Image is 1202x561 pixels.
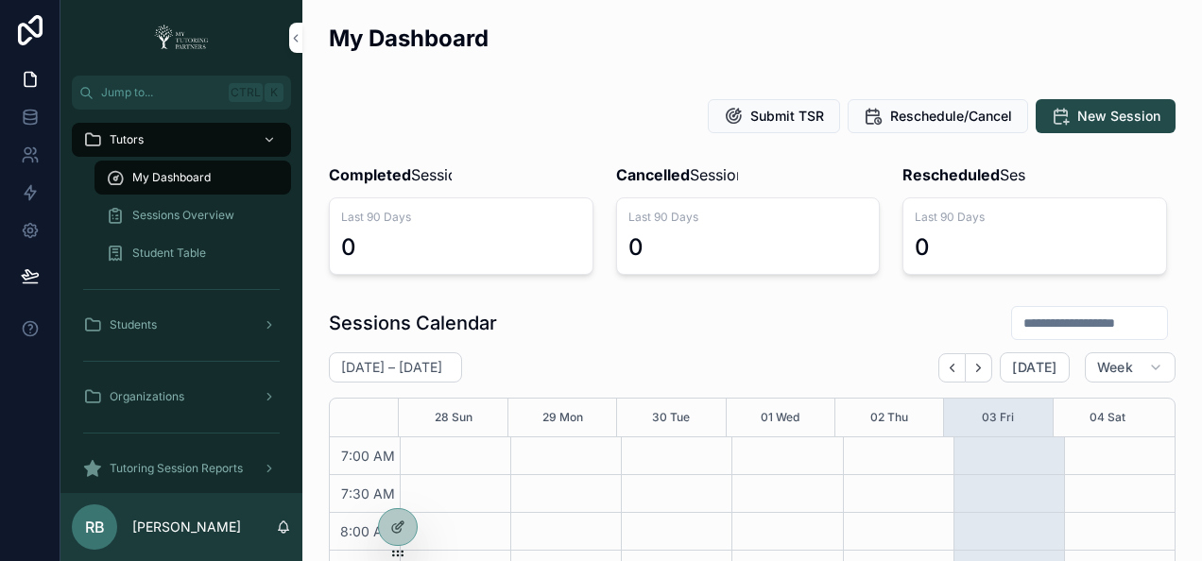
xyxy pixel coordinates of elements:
[60,110,302,493] div: scrollable content
[848,99,1028,133] button: Reschedule/Cancel
[1000,352,1069,382] button: [DATE]
[1090,399,1125,436] button: 04 Sat
[915,232,930,263] div: 0
[902,165,1000,184] strong: Rescheduled
[966,353,992,382] button: Next
[335,523,400,539] span: 8:00 AM
[938,353,966,382] button: Back
[336,485,400,501] span: 7:30 AM
[110,317,157,332] span: Students
[1097,359,1133,376] span: Week
[341,232,356,263] div: 0
[148,23,215,53] img: App logo
[1012,359,1056,376] span: [DATE]
[85,516,105,538] span: RB
[101,85,221,100] span: Jump to...
[72,76,291,110] button: Jump to...CtrlK
[750,107,824,126] span: Submit TSR
[132,208,234,223] span: Sessions Overview
[915,210,1155,225] span: Last 90 Days
[329,310,497,336] h1: Sessions Calendar
[761,399,799,436] button: 01 Wed
[435,399,472,436] button: 28 Sun
[628,232,644,263] div: 0
[870,399,908,436] button: 02 Thu
[329,163,452,186] span: Sessions
[652,399,690,436] button: 30 Tue
[110,132,144,147] span: Tutors
[616,165,690,184] strong: Cancelled
[1085,352,1176,382] button: Week
[94,198,291,232] a: Sessions Overview
[542,399,583,436] button: 29 Mon
[72,308,291,342] a: Students
[982,399,1014,436] button: 03 Fri
[229,83,263,102] span: Ctrl
[94,161,291,195] a: My Dashboard
[329,165,411,184] strong: Completed
[72,123,291,157] a: Tutors
[132,170,211,185] span: My Dashboard
[341,210,581,225] span: Last 90 Days
[329,23,489,54] h2: My Dashboard
[336,448,400,464] span: 7:00 AM
[110,461,243,476] span: Tutoring Session Reports
[708,99,840,133] button: Submit TSR
[72,451,291,485] a: Tutoring Session Reports
[94,236,291,270] a: Student Table
[110,389,184,404] span: Organizations
[132,518,241,536] p: [PERSON_NAME]
[628,210,868,225] span: Last 90 Days
[1036,99,1176,133] button: New Session
[1077,107,1160,126] span: New Session
[266,85,282,100] span: K
[72,380,291,414] a: Organizations
[616,163,739,186] span: Sessions
[341,358,442,377] h2: [DATE] – [DATE]
[902,163,1025,186] span: Sessions
[132,246,206,261] span: Student Table
[890,107,1012,126] span: Reschedule/Cancel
